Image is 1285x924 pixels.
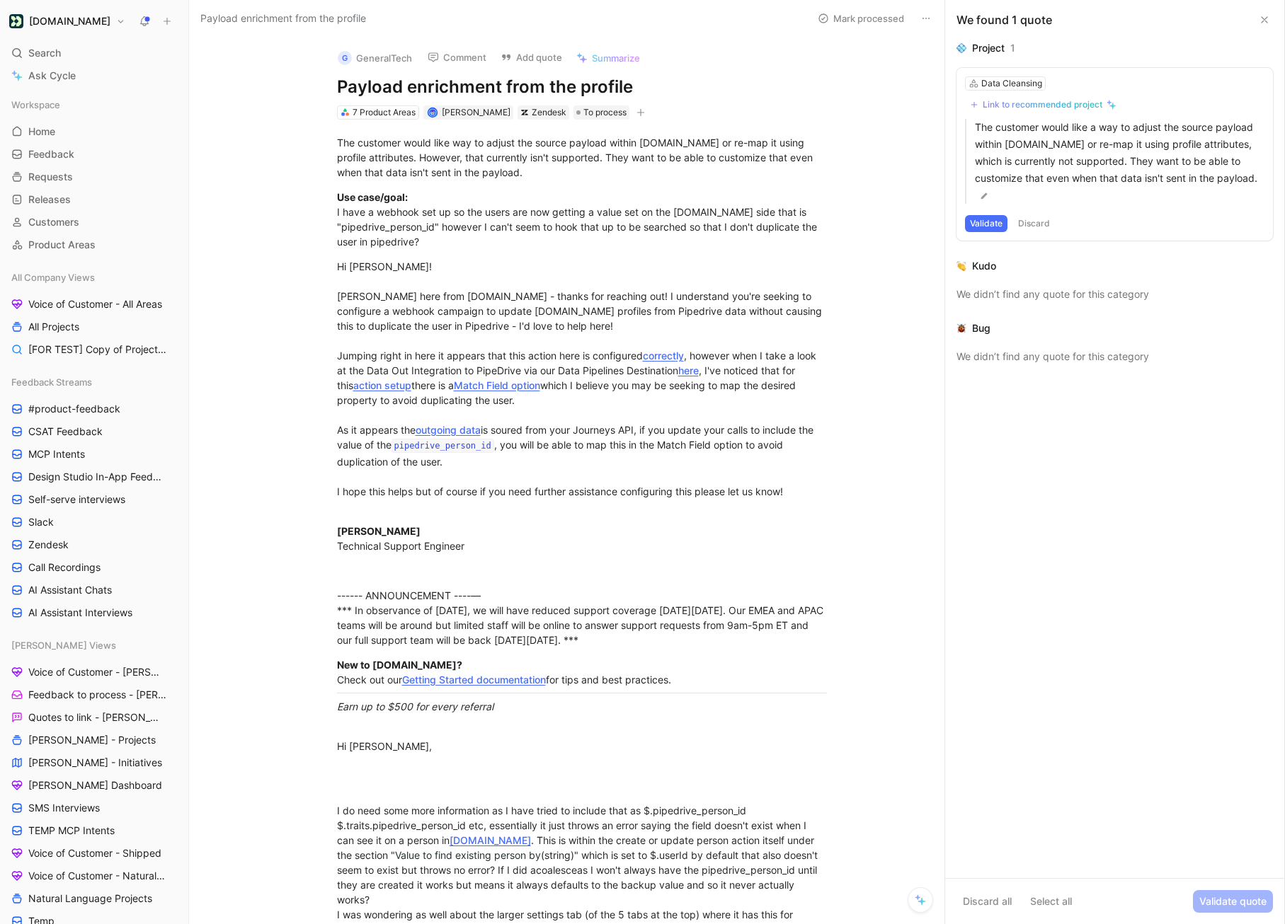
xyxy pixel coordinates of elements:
span: Product Areas [28,238,96,252]
span: [PERSON_NAME] [442,107,510,117]
div: Technical Support Engineer [337,524,827,553]
div: Hi [PERSON_NAME]! [PERSON_NAME] here from [DOMAIN_NAME] - thanks for reaching out! I understand y... [337,259,827,514]
h1: Payload enrichment from the profile [337,76,827,98]
div: We didn’t find any quote for this category [956,348,1273,365]
button: Mark processed [811,8,910,28]
img: 💠 [956,43,966,53]
span: [PERSON_NAME] - Projects [28,733,156,747]
span: as I won't always have the pipedrive_person_id until they are created it works but means it alway... [337,864,820,906]
span: Feedback to process - [PERSON_NAME] [28,688,166,702]
div: Data Cleansing [981,76,1042,91]
a: Releases [6,189,183,210]
a: [DOMAIN_NAME] [450,834,531,846]
span: Call Recordings [28,560,101,574]
a: [FOR TEST] Copy of Projects for Discovery [6,339,183,360]
a: Call Recordings [6,557,183,578]
strong: [PERSON_NAME] [337,525,421,537]
img: Customer.io [9,14,23,28]
span: Feedback Streams [11,375,92,389]
a: Requests [6,166,183,187]
a: Slack [6,512,183,533]
a: [PERSON_NAME] - Projects [6,729,183,751]
code: pipedrive_person_id [392,439,494,453]
strong: Use case/goal: [337,191,408,203]
span: Self-serve interviews [28,492,125,507]
span: Voice of Customer - All Areas [28,297,162,311]
div: Link to recommended project [983,99,1102,110]
button: Validate quote [1193,890,1273,913]
span: Natural Language Projects [28,891,152,906]
div: Search [6,42,183,64]
span: Workspace [11,98,60,112]
a: Feedback to process - [PERSON_NAME] [6,684,183,705]
div: The customer would like way to adjust the source payload within [DOMAIN_NAME] or re-map it using ... [337,135,827,180]
div: Workspace [6,94,183,115]
button: Customer.io[DOMAIN_NAME] [6,11,129,31]
div: We found 1 quote [956,11,1052,28]
img: pen.svg [979,191,989,201]
div: [PERSON_NAME] Views [6,635,183,656]
a: Home [6,121,183,142]
a: action setup [353,379,411,391]
a: here [678,364,699,376]
span: Ask Cycle [28,67,76,84]
a: All Projects [6,316,183,337]
button: Summarize [570,48,646,68]
span: Customers [28,215,79,229]
a: Product Areas [6,234,183,255]
img: avatar [429,108,437,116]
span: All Company Views [11,270,95,284]
button: Discard [1013,215,1055,232]
a: MCP Intents [6,444,183,465]
div: Feedback Streams#product-feedbackCSAT FeedbackMCP IntentsDesign Studio In-App FeedbackSelf-serve ... [6,371,183,623]
div: Hi [PERSON_NAME], [337,739,827,753]
a: outgoing data [416,424,481,436]
span: To process [583,105,627,120]
span: [PERSON_NAME] Dashboard [28,778,162,792]
a: Getting Started documentation [402,674,546,686]
a: [PERSON_NAME] Dashboard [6,775,183,796]
span: All Projects [28,320,79,334]
span: Payload enrichment from the profile [200,10,366,27]
span: AI Assistant Interviews [28,606,132,620]
div: All Company Views [6,267,183,288]
div: Project [972,40,1005,57]
span: Voice of Customer - [PERSON_NAME] [28,665,166,679]
span: Home [28,125,55,139]
div: Check out our for tips and best practices. [337,657,827,687]
a: Customers [6,212,183,233]
button: Discard all [956,890,1018,913]
button: Link to recommended project [965,96,1121,113]
img: 🐞 [956,323,966,333]
button: Add quote [494,47,569,67]
div: Kudo [972,258,996,275]
span: [FOR TEST] Copy of Projects for Discovery [28,342,167,357]
span: [PERSON_NAME] - Initiatives [28,756,162,770]
a: SMS Interviews [6,797,183,819]
a: correctly [643,350,684,362]
a: Design Studio In-App Feedback [6,466,183,487]
div: 7 Product Areas [353,105,416,120]
span: Value to find existing person by [395,849,541,861]
a: Voice of Customer - Natural Language [6,865,183,887]
button: Comment [421,47,493,67]
a: #product-feedback [6,398,183,420]
span: Search [28,45,61,62]
button: Select all [1024,890,1078,913]
a: Match Field option [454,379,540,391]
span: #product-feedback [28,402,120,416]
a: Zendesk [6,534,183,555]
strong: New to [DOMAIN_NAME]? [337,659,462,671]
a: AI Assistant Chats [6,579,183,601]
a: Feedback [6,144,183,165]
span: Slack [28,515,54,529]
div: 1 [1010,40,1015,57]
div: Zendesk [532,105,566,120]
div: All Company ViewsVoice of Customer - All AreasAll Projects[FOR TEST] Copy of Projects for Discovery [6,267,183,360]
div: Feedback Streams [6,371,183,393]
span: Design Studio In-App Feedback [28,470,164,484]
a: AI Assistant Interviews [6,602,183,623]
span: SMS Interviews [28,801,100,815]
div: To process [573,105,629,120]
span: Quotes to link - [PERSON_NAME] [28,710,164,724]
